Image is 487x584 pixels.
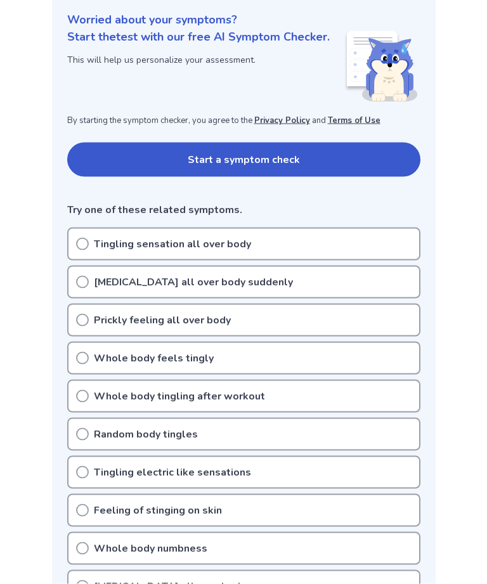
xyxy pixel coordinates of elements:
[94,389,265,404] p: Whole body tingling after workout
[344,31,418,102] img: Shiba
[94,503,222,518] p: Feeling of stinging on skin
[328,115,380,126] a: Terms of Use
[94,541,207,556] p: Whole body numbness
[94,465,251,480] p: Tingling electric like sensations
[67,53,330,67] p: This will help us personalize your assessment.
[94,275,293,290] p: [MEDICAL_DATA] all over body suddenly
[94,427,198,442] p: Random body tingles
[67,143,420,177] button: Start a symptom check
[67,115,420,127] p: By starting the symptom checker, you agree to the and
[94,313,231,328] p: Prickly feeling all over body
[94,351,214,366] p: Whole body feels tingly
[67,11,420,29] p: Worried about your symptoms?
[67,29,330,46] p: Start the test with our free AI Symptom Checker.
[67,202,420,217] p: Try one of these related symptoms.
[94,237,251,252] p: Tingling sensation all over body
[254,115,310,126] a: Privacy Policy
